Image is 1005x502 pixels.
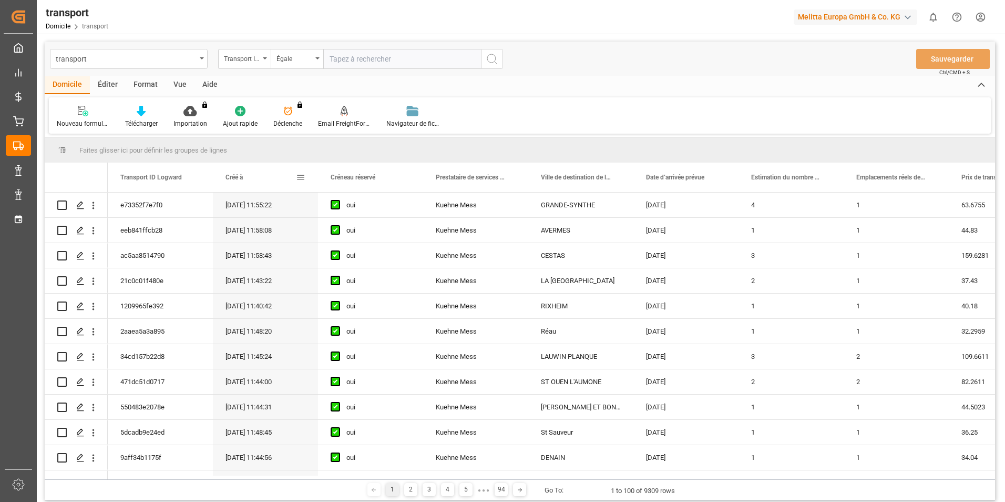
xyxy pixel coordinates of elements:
[46,5,108,21] div: transport
[346,345,411,369] div: oui
[45,218,108,243] div: Appuyez sur ESPACE pour sélectionner cette rangée.
[633,268,739,293] div: [DATE]
[844,445,949,470] div: 1
[798,12,900,23] font: Melitta Europa GmbH & Co. KG
[423,218,528,243] div: Kuehne Mess
[166,76,194,94] div: Vue
[225,174,243,181] span: Créé à
[346,395,411,419] div: oui
[739,193,844,217] div: 4
[528,218,633,243] div: AVERMES
[423,369,528,394] div: Kuehne Mess
[108,420,213,445] div: 5dcadb9e24ed
[386,119,439,128] div: Navigateur de fichiers
[108,268,213,293] div: 21c0c01f480e
[739,218,844,243] div: 1
[436,174,506,181] span: Prestataire de services de transport
[633,243,739,268] div: [DATE]
[844,344,949,369] div: 2
[331,174,375,181] span: Créneau réservé
[346,244,411,268] div: oui
[423,445,528,470] div: Kuehne Mess
[541,174,611,181] span: Ville de destination de livraison
[528,319,633,344] div: Réau
[611,486,675,496] div: 1 to 100 of 9309 rows
[79,146,227,154] span: Faites glisser ici pour définir les groupes de lignes
[921,5,945,29] button: Afficher 0 nouvelles notifications
[633,294,739,318] div: [DATE]
[528,369,633,394] div: ST OUEN L'AUMONE
[423,294,528,318] div: Kuehne Mess
[108,470,213,495] div: a3751f344ec1
[545,485,563,496] div: Go To:
[108,445,213,470] div: 9aff34b1175f
[346,269,411,293] div: oui
[459,483,473,496] div: 5
[213,294,318,318] div: [DATE] 11:40:42
[739,243,844,268] div: 3
[213,445,318,470] div: [DATE] 11:44:56
[945,5,969,29] button: Centre d’aide
[528,395,633,419] div: [PERSON_NAME] ET BONCE
[423,193,528,217] div: Kuehne Mess
[108,395,213,419] div: 550483e2078e
[45,420,108,445] div: Appuyez sur ESPACE pour sélectionner cette rangée.
[633,395,739,419] div: [DATE]
[844,395,949,419] div: 1
[213,218,318,243] div: [DATE] 11:58:08
[346,193,411,217] div: oui
[739,395,844,419] div: 1
[45,268,108,294] div: Appuyez sur ESPACE pour sélectionner cette rangée.
[213,193,318,217] div: [DATE] 11:55:22
[423,319,528,344] div: Kuehne Mess
[323,49,481,69] input: Tapez à rechercher
[844,243,949,268] div: 1
[739,294,844,318] div: 1
[45,344,108,369] div: Appuyez sur ESPACE pour sélectionner cette rangée.
[120,174,182,181] span: Transport ID Logward
[213,420,318,445] div: [DATE] 11:48:45
[423,395,528,419] div: Kuehne Mess
[45,243,108,268] div: Appuyez sur ESPACE pour sélectionner cette rangée.
[213,395,318,419] div: [DATE] 11:44:31
[346,319,411,344] div: oui
[528,268,633,293] div: LA [GEOGRAPHIC_DATA]
[56,52,196,65] div: transport
[528,445,633,470] div: DENAIN
[633,319,739,344] div: [DATE]
[528,294,633,318] div: RIXHEIM
[844,470,949,495] div: 1
[224,52,260,64] div: Transport ID Logward
[495,483,508,496] div: 94
[346,471,411,495] div: oui
[916,49,990,69] button: Sauvegarder
[528,243,633,268] div: CESTAS
[751,174,822,181] span: Estimation du nombre de places de palettes
[346,420,411,445] div: oui
[45,193,108,218] div: Appuyez sur ESPACE pour sélectionner cette rangée.
[108,218,213,243] div: eeb841ffcb28
[441,483,454,496] div: 4
[739,470,844,495] div: 1
[528,193,633,217] div: GRANDE-SYNTHE
[108,294,213,318] div: 1209965fe392
[739,420,844,445] div: 1
[739,445,844,470] div: 1
[633,445,739,470] div: [DATE]
[45,395,108,420] div: Appuyez sur ESPACE pour sélectionner cette rangée.
[346,370,411,394] div: oui
[423,470,528,495] div: Kuehne Mess
[50,49,208,69] button: Ouvrir le menu
[528,420,633,445] div: St Sauveur
[939,68,970,76] span: Ctrl/CMD + S
[218,49,271,69] button: Ouvrir le menu
[194,76,225,94] div: Aide
[844,294,949,318] div: 1
[90,76,126,94] div: Éditer
[423,344,528,369] div: Kuehne Mess
[844,193,949,217] div: 1
[633,344,739,369] div: [DATE]
[844,369,949,394] div: 2
[646,174,704,181] span: Date d’arrivée prévue
[528,470,633,495] div: Brebières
